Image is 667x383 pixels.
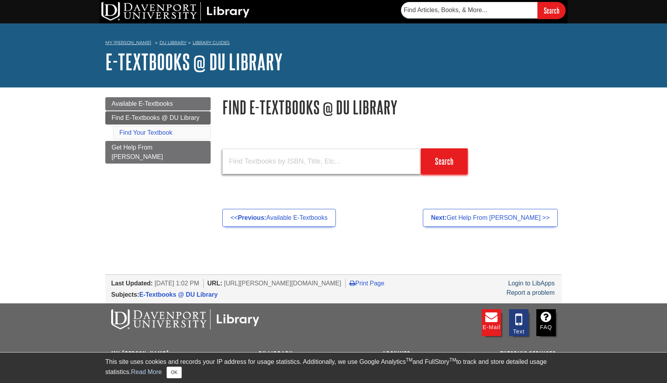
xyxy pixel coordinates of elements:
[105,97,211,110] a: Available E-Textbooks
[222,149,421,174] input: Find Textbooks by ISBN, Title, Etc...
[401,2,538,18] input: Find Articles, Books, & More...
[105,111,211,125] a: Find E-Textbooks @ DU Library
[224,280,341,287] span: [URL][PERSON_NAME][DOMAIN_NAME]
[423,209,558,227] a: Next:Get Help From [PERSON_NAME] >>
[193,40,230,45] a: Library Guides
[536,309,556,336] a: FAQ
[382,350,410,360] a: Archives
[112,100,173,107] span: Available E-Textbooks
[259,350,293,360] a: DU Library
[349,280,385,287] a: Print Page
[482,309,501,336] a: E-mail
[119,129,172,136] a: Find Your Textbook
[112,114,199,121] span: Find E-Textbooks @ DU Library
[160,40,186,45] a: DU Library
[111,280,153,287] span: Last Updated:
[349,280,355,286] i: Print Page
[139,291,218,298] a: E-Textbooks @ DU Library
[509,309,529,336] a: Text
[500,350,556,360] a: Tutoring Services
[105,357,562,378] div: This site uses cookies and records your IP address for usage statistics. Additionally, we use Goo...
[538,2,566,19] input: Search
[105,141,211,164] a: Get Help From [PERSON_NAME]
[111,309,259,330] img: DU Libraries
[105,39,151,46] a: My [PERSON_NAME]
[506,289,555,296] a: Report a problem
[105,50,283,74] a: E-Textbooks @ DU Library
[111,291,139,298] span: Subjects:
[208,280,222,287] span: URL:
[105,97,211,164] div: Guide Page Menu
[401,2,566,19] form: Searches DU Library's articles, books, and more
[131,369,162,375] a: Read More
[154,280,199,287] span: [DATE] 1:02 PM
[167,367,182,378] button: Close
[449,357,456,363] sup: TM
[421,148,468,174] input: Search
[101,2,250,21] img: DU Library
[238,214,266,221] strong: Previous:
[508,280,555,287] a: Login to LibApps
[105,37,562,50] nav: breadcrumb
[431,214,447,221] strong: Next:
[222,209,336,227] a: <<Previous:Available E-Textbooks
[112,144,163,160] span: Get Help From [PERSON_NAME]
[111,350,169,360] a: My [PERSON_NAME]
[406,357,412,363] sup: TM
[222,97,562,117] h1: Find E-Textbooks @ DU Library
